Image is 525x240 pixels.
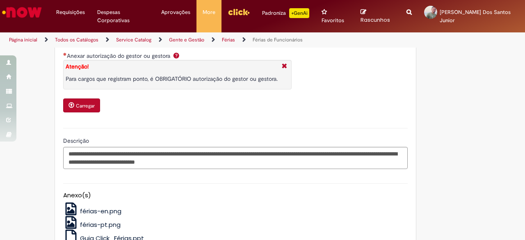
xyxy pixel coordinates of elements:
h5: Anexo(s) [63,192,408,199]
span: Ajuda para Anexar autorização do gestor ou gestora [171,52,181,59]
a: Página inicial [9,37,37,43]
strong: Atenção! [66,63,89,70]
p: +GenAi [289,8,309,18]
a: férias-en.png [63,207,122,215]
a: Service Catalog [116,37,151,43]
small: Carregar [76,103,95,109]
a: Todos os Catálogos [55,37,98,43]
div: Padroniza [262,8,309,18]
ul: Trilhas de página [6,32,344,48]
span: Rascunhos [361,16,390,24]
a: Férias de Funcionários [253,37,303,43]
img: ServiceNow [1,4,43,21]
span: Despesas Corporativas [97,8,149,25]
span: Favoritos [322,16,344,25]
button: Carregar anexo de Anexar autorização do gestor ou gestora Required [63,98,100,112]
span: férias-pt.png [80,220,121,229]
a: Gente e Gestão [169,37,204,43]
p: Para cargos que registram ponto, é OBRIGATÓRIO autorização do gestor ou gestora. [66,75,278,83]
span: férias-en.png [80,207,121,215]
span: Aprovações [161,8,190,16]
a: Férias [222,37,235,43]
a: férias-pt.png [63,220,121,229]
span: Descrição [63,137,91,144]
span: Necessários [63,53,67,56]
span: [PERSON_NAME] Dos Santos Junior [440,9,511,24]
img: click_logo_yellow_360x200.png [228,6,250,18]
span: Anexar autorização do gestor ou gestora [67,52,172,59]
span: Requisições [56,8,85,16]
i: Fechar More information Por question_anexo_obriatorio_registro_de_ponto [280,62,289,71]
a: Rascunhos [361,9,394,24]
span: More [203,8,215,16]
textarea: Descrição [63,147,408,169]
